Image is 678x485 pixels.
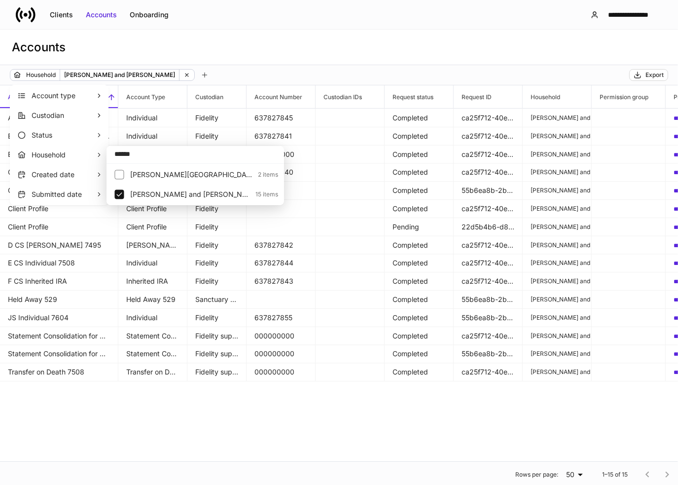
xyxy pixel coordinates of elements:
[32,150,96,160] p: Household
[32,91,96,101] p: Account type
[130,189,250,199] p: Schechter, John and Charlotte
[32,111,96,120] p: Custodian
[252,171,278,179] p: 2 items
[32,189,96,199] p: Submitted date
[32,130,96,140] p: Status
[130,170,252,180] p: Schechter, Charlotte
[32,170,96,180] p: Created date
[250,190,278,198] p: 15 items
